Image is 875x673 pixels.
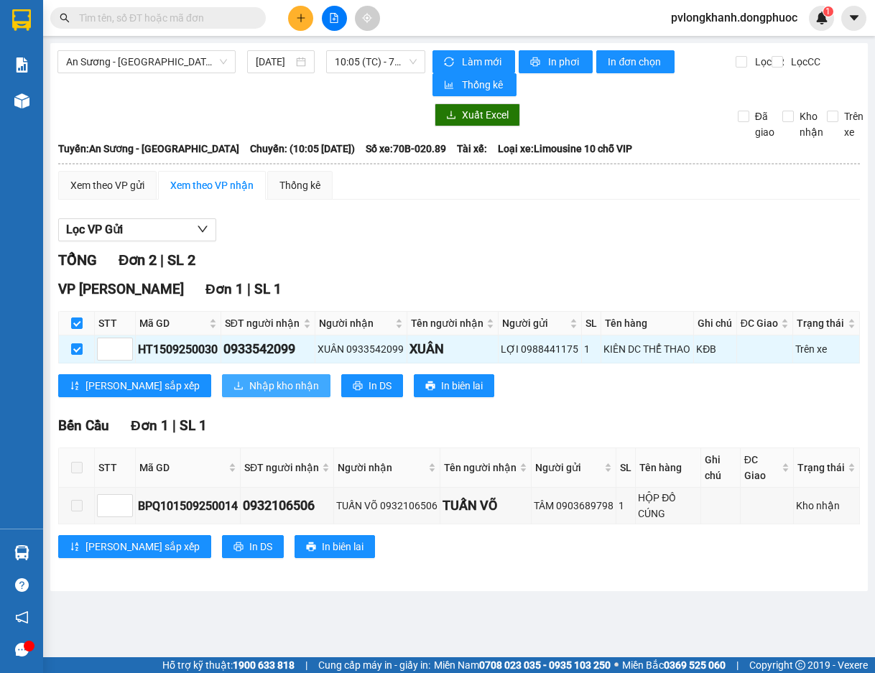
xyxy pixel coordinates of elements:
[530,57,542,68] span: printer
[318,341,404,357] div: XUÂN 0933542099
[58,281,184,297] span: VP [PERSON_NAME]
[440,488,532,524] td: TUẤN VÕ
[614,662,619,668] span: ⚪️
[15,643,29,656] span: message
[341,374,403,397] button: printerIn DS
[233,659,295,671] strong: 1900 633 818
[139,460,226,475] span: Mã GD
[603,341,691,357] div: KIÊN DC THỂ THAO
[12,9,31,31] img: logo-vxr
[501,341,579,357] div: LỢI 0988441175
[584,341,598,357] div: 1
[462,77,505,93] span: Thống kê
[414,374,494,397] button: printerIn biên lai
[796,498,857,514] div: Kho nhận
[223,339,312,359] div: 0933542099
[114,8,197,20] strong: ĐỒNG PHƯỚC
[85,378,200,394] span: [PERSON_NAME] sắp xếp
[797,315,845,331] span: Trạng thái
[535,460,601,475] span: Người gửi
[353,381,363,392] span: printer
[138,497,238,515] div: BPQ101509250014
[139,315,206,331] span: Mã GD
[256,54,293,70] input: 15/09/2025
[596,50,675,73] button: In đơn chọn
[114,43,198,61] span: 01 Võ Văn Truyện, KP.1, Phường 2
[457,141,487,157] span: Tài xế:
[736,657,739,673] span: |
[441,378,483,394] span: In biên lai
[409,339,496,359] div: XUÂN
[249,378,319,394] span: Nhập kho nhận
[318,657,430,673] span: Cung cấp máy in - giấy in:
[233,542,244,553] span: printer
[14,93,29,108] img: warehouse-icon
[616,448,636,488] th: SL
[785,54,823,70] span: Lọc CC
[5,9,69,72] img: logo
[701,448,741,488] th: Ghi chú
[288,6,313,31] button: plus
[659,9,809,27] span: pvlongkhanh.dongphuoc
[336,498,437,514] div: TUẤN VÕ 0932106506
[167,251,195,269] span: SL 2
[434,657,611,673] span: Miền Nam
[279,177,320,193] div: Thống kê
[114,23,193,41] span: Bến xe [GEOGRAPHIC_DATA]
[32,104,88,113] span: 11:14:41 [DATE]
[222,374,330,397] button: downloadNhập kho nhận
[838,108,869,140] span: Trên xe
[233,381,244,392] span: download
[58,143,239,154] b: Tuyến: An Sương - [GEOGRAPHIC_DATA]
[172,417,176,434] span: |
[741,315,779,331] span: ĐC Giao
[306,542,316,553] span: printer
[58,417,109,434] span: Bến Cầu
[841,6,866,31] button: caret-down
[369,378,392,394] span: In DS
[136,335,221,363] td: HT1509250030
[582,312,601,335] th: SL
[58,218,216,241] button: Lọc VP Gửi
[322,539,364,554] span: In biên lai
[446,110,456,121] span: download
[795,660,805,670] span: copyright
[14,545,29,560] img: warehouse-icon
[444,57,456,68] span: sync
[14,57,29,73] img: solution-icon
[608,54,663,70] span: In đơn chọn
[601,312,694,335] th: Tên hàng
[295,535,375,558] button: printerIn biên lai
[58,251,97,269] span: TỔNG
[744,452,779,483] span: ĐC Giao
[247,281,251,297] span: |
[794,108,829,140] span: Kho nhận
[407,335,499,363] td: XUÂN
[205,281,244,297] span: Đơn 1
[622,657,726,673] span: Miền Bắc
[797,460,845,475] span: Trạng thái
[170,177,254,193] div: Xem theo VP nhận
[498,141,632,157] span: Loại xe: Limousine 10 chỗ VIP
[60,13,70,23] span: search
[241,488,334,524] td: 0932106506
[66,221,123,238] span: Lọc VP Gửi
[85,539,200,554] span: [PERSON_NAME] sắp xếp
[548,54,581,70] span: In phơi
[534,498,614,514] div: TÂM 0903689798
[638,490,698,521] div: HỘP ĐỒ CÚNG
[254,281,282,297] span: SL 1
[296,13,306,23] span: plus
[160,251,164,269] span: |
[636,448,701,488] th: Tên hàng
[664,659,726,671] strong: 0369 525 060
[249,539,272,554] span: In DS
[815,11,828,24] img: icon-new-feature
[355,6,380,31] button: aim
[70,542,80,553] span: sort-ascending
[250,141,355,157] span: Chuyến: (10:05 [DATE])
[696,341,733,357] div: KĐB
[795,341,857,357] div: Trên xe
[95,448,136,488] th: STT
[366,141,446,157] span: Số xe: 70B-020.89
